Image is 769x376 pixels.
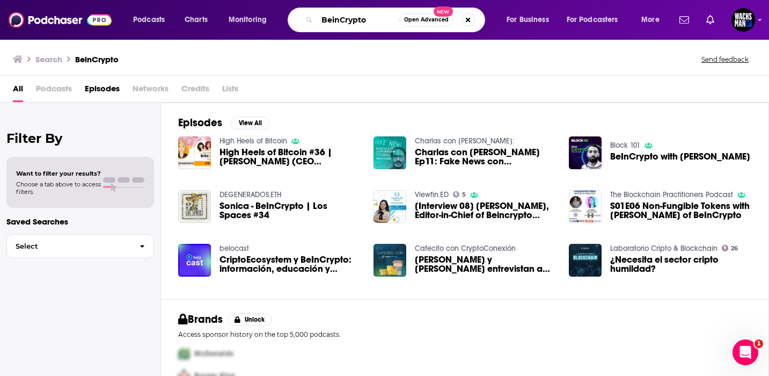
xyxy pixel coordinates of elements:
img: Sonica - BeInCrypto | Los Spaces #34 [178,190,211,223]
span: Open Advanced [404,17,449,23]
span: For Business [507,12,549,27]
span: Networks [133,80,169,102]
span: Choose a tab above to access filters. [16,180,101,196]
h2: Filter By [6,131,154,146]
div: Search podcasts, credits, & more... [298,8,495,32]
span: Charts [185,12,208,27]
img: User Profile [731,8,755,32]
span: 5 [462,192,466,197]
button: Open AdvancedNew [399,13,453,26]
h3: Search [35,54,62,64]
img: High Heels of Bitcoin #36 | Alena Afanaseva (CEO Beincrypto.com) [178,136,211,169]
a: High Heels of Bitcoin [219,136,287,146]
h3: BeinCrypto [75,54,119,64]
button: Select [6,234,154,258]
input: Search podcasts, credits, & more... [317,11,399,28]
button: open menu [221,11,281,28]
span: Lists [222,80,238,102]
span: Podcasts [36,80,72,102]
span: 1 [755,339,763,348]
a: Block 101 [610,141,640,150]
span: McDonalds [194,349,233,358]
a: DEGENERADOS.ETH [219,190,281,199]
span: Charlas con [PERSON_NAME] Ep11: Fake News con [PERSON_NAME][DOMAIN_NAME] [415,148,556,166]
h2: Episodes [178,116,222,129]
span: Credits [181,80,209,102]
a: The Blockchain Practitioners Podcast [610,190,733,199]
iframe: Intercom live chat [733,339,758,365]
a: Marco Sola y Monica Talan entrevistan a Brian Becerra Brand Ambassador / Journalist en BeInCrypto... [415,255,556,273]
span: [Interview 08] [PERSON_NAME], Editor-in-Chief of Beincrypto [GEOGRAPHIC_DATA] [415,201,556,220]
span: Monitoring [229,12,267,27]
span: New [434,6,453,17]
a: High Heels of Bitcoin #36 | Alena Afanaseva (CEO Beincrypto.com) [219,148,361,166]
span: Want to filter your results? [16,170,101,177]
a: EpisodesView All [178,116,269,129]
a: Laboratorio Cripto & Blockchain [610,244,717,253]
img: Marco Sola y Monica Talan entrevistan a Brian Becerra Brand Ambassador / Journalist en BeInCrypto... [373,244,406,277]
a: Charlas con Sato Ep11: Fake News con Jose Rafael de beincrypto.com [415,148,556,166]
a: Cafecito con CryptoConexión [415,244,516,253]
span: For Podcasters [567,12,618,27]
button: Show profile menu [731,8,755,32]
img: [Interview 08] Tường Vi, Editor-in-Chief of Beincrypto Vietnam [373,190,406,223]
a: Viewfin.ED [415,190,449,199]
span: BeInCrypto with [PERSON_NAME] [610,152,750,161]
button: View All [231,117,269,129]
p: Saved Searches [6,216,154,227]
a: ¿Necesita el sector cripto humildad? [610,255,751,273]
img: Podchaser - Follow, Share and Rate Podcasts [9,10,112,30]
span: More [641,12,660,27]
img: CriptoEcosystem y BeInCrypto: información, educación y comunidades en cripto [178,244,211,277]
img: Charlas con Sato Ep11: Fake News con Jose Rafael de beincrypto.com [373,136,406,169]
button: open menu [126,11,179,28]
a: 26 [722,245,738,251]
img: S01E06 Non-Fungible Tokens with Alena Afanaseva of BeInCrypto [569,190,602,223]
a: S01E06 Non-Fungible Tokens with Alena Afanaseva of BeInCrypto [610,201,751,220]
a: Show notifications dropdown [702,11,719,29]
a: BeInCrypto with Mina Baher [610,152,750,161]
a: All [13,80,23,102]
span: S01E06 Non-Fungible Tokens with [PERSON_NAME] of BeInCrypto [610,201,751,220]
button: Send feedback [698,55,752,64]
a: 5 [453,191,466,198]
span: [PERSON_NAME] y [PERSON_NAME] entrevistan a [PERSON_NAME] Brand Ambassador / Journalist en BeInCr... [415,255,556,273]
p: Access sponsor history on the top 5,000 podcasts. [178,330,751,338]
a: CriptoEcosystem y BeInCrypto: información, educación y comunidades en cripto [219,255,361,273]
span: 26 [731,246,738,251]
a: Sonica - BeInCrypto | Los Spaces #34 [219,201,361,220]
a: Show notifications dropdown [675,11,693,29]
span: Logged in as WachsmanNY [731,8,755,32]
button: open menu [560,11,634,28]
button: open menu [634,11,673,28]
button: Unlock [227,313,273,326]
button: open menu [499,11,562,28]
img: ¿Necesita el sector cripto humildad? [569,244,602,277]
a: Charts [178,11,214,28]
span: Select [7,243,131,250]
span: High Heels of Bitcoin #36 | [PERSON_NAME] (CEO [DOMAIN_NAME]) [219,148,361,166]
img: First Pro Logo [174,343,194,365]
h2: Brands [178,313,223,326]
img: BeInCrypto with Mina Baher [569,136,602,169]
a: Charlas con Sato: [415,136,514,146]
a: belocast [219,244,249,253]
a: [Interview 08] Tường Vi, Editor-in-Chief of Beincrypto Vietnam [415,201,556,220]
span: Podcasts [133,12,165,27]
a: Episodes [85,80,120,102]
